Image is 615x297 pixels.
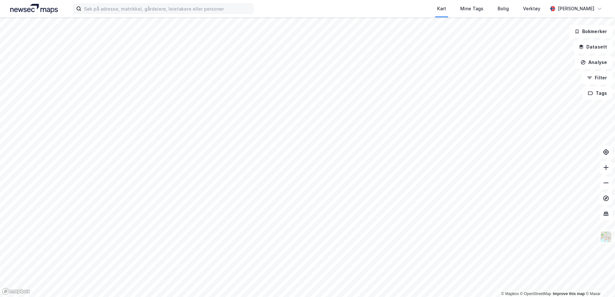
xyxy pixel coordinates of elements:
div: Kart [437,5,446,13]
iframe: Chat Widget [583,266,615,297]
div: Kontrollprogram for chat [583,266,615,297]
div: [PERSON_NAME] [558,5,594,13]
img: logo.a4113a55bc3d86da70a041830d287a7e.svg [10,4,58,14]
div: Mine Tags [460,5,483,13]
div: Bolig [498,5,509,13]
div: Verktøy [523,5,540,13]
input: Søk på adresse, matrikkel, gårdeiere, leietakere eller personer [81,4,253,14]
